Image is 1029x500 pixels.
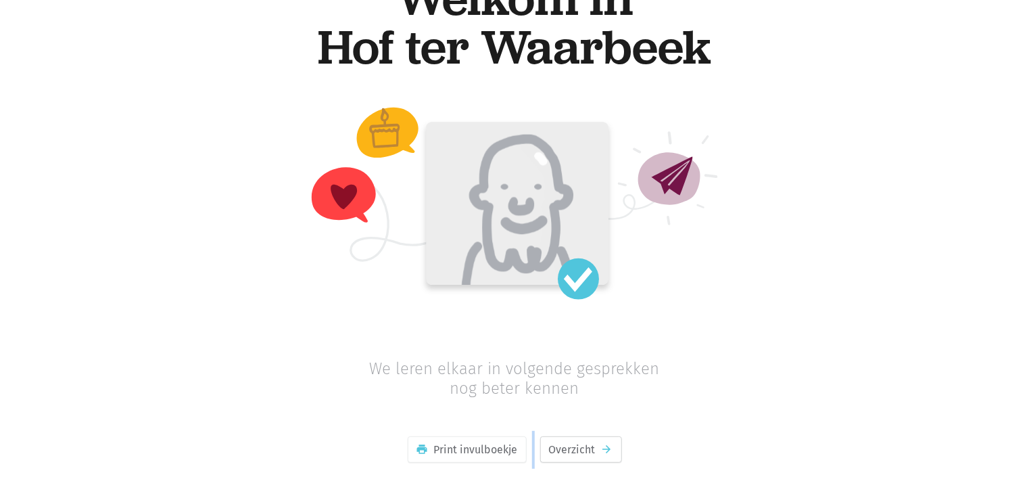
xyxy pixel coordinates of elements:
i: arrow_forward [601,443,613,455]
i: print [416,443,429,455]
a: printPrint invulboekje [408,436,527,463]
a: Overzichtarrow_forward [540,436,622,463]
p: We leren elkaar in volgende gesprekken nog beter kennen [360,359,669,399]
